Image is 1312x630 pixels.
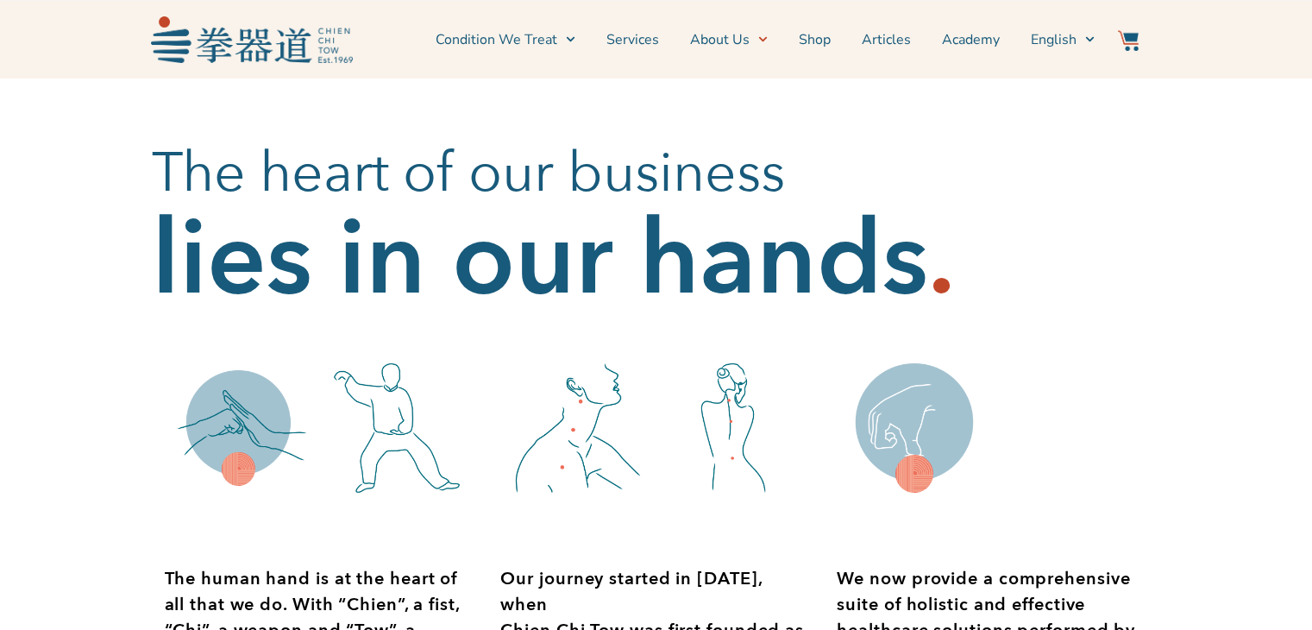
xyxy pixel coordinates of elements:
h2: lies in our hands [152,225,928,294]
a: About Us [690,18,768,61]
a: Articles [862,18,911,61]
h2: . [928,225,955,294]
nav: Menu [361,18,1095,61]
a: Services [606,18,659,61]
h2: The heart of our business [152,139,1161,208]
span: English [1031,29,1077,50]
a: Condition We Treat [436,18,575,61]
a: Academy [942,18,1000,61]
a: Shop [799,18,831,61]
a: English [1031,18,1095,61]
img: Website Icon-03 [1118,30,1139,51]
